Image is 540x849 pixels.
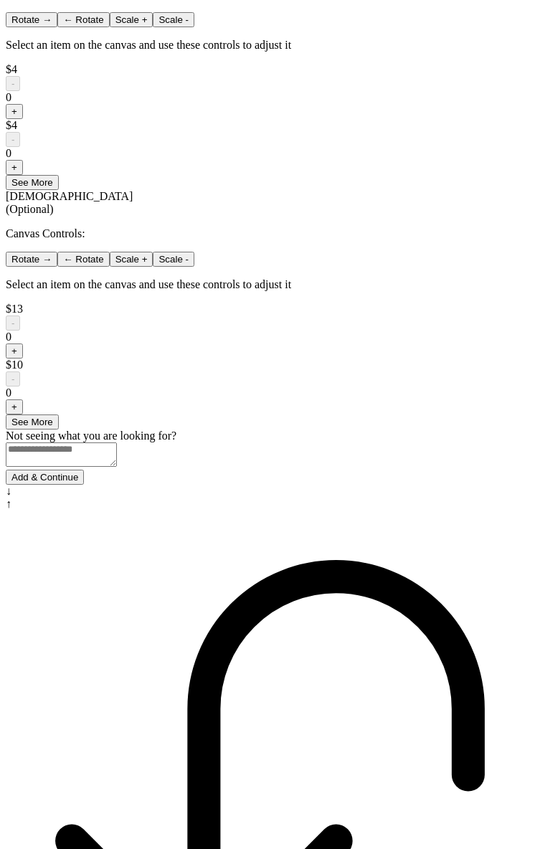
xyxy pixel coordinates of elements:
div: (Optional) [6,203,534,216]
button: - [6,316,20,331]
span: ↑ [6,498,11,510]
div: $10 [6,359,534,371]
div: 0 [6,331,534,343]
button: Scale - [153,252,194,267]
div: $4 [6,63,534,76]
button: + [6,104,23,119]
div: 0 [6,147,534,160]
button: Add & Continue [6,470,84,485]
p: Select an item on the canvas and use these controls to adjust it [6,39,534,52]
button: Rotate → [6,12,57,27]
div: $13 [6,303,534,316]
button: Scale + [110,12,153,27]
div: 0 [6,91,534,104]
p: Select an item on the canvas and use these controls to adjust it [6,278,534,291]
button: + [6,343,23,359]
span: ↓ [6,485,11,497]
button: Rotate → [6,252,57,267]
button: Scale + [110,252,153,267]
div: $4 [6,119,534,132]
button: - [6,371,20,386]
button: See More [6,175,59,190]
button: - [6,76,20,91]
button: Scale - [153,12,194,27]
button: + [6,399,23,414]
button: + [6,160,23,175]
div: Not seeing what you are looking for? [6,430,534,442]
p: Canvas Controls: [6,227,534,240]
div: 0 [6,386,534,399]
button: - [6,132,20,147]
div: [DEMOGRAPHIC_DATA] [6,190,534,216]
button: ← Rotate [57,12,109,27]
button: See More [6,414,59,430]
button: ← Rotate [57,252,109,267]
